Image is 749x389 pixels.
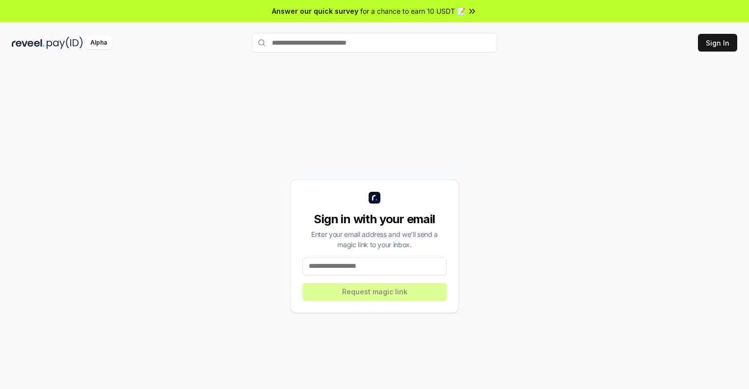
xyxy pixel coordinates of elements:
[369,192,380,204] img: logo_small
[360,6,465,16] span: for a chance to earn 10 USDT 📝
[302,229,447,250] div: Enter your email address and we’ll send a magic link to your inbox.
[85,37,112,49] div: Alpha
[12,37,45,49] img: reveel_dark
[698,34,737,52] button: Sign In
[272,6,358,16] span: Answer our quick survey
[47,37,83,49] img: pay_id
[302,211,447,227] div: Sign in with your email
